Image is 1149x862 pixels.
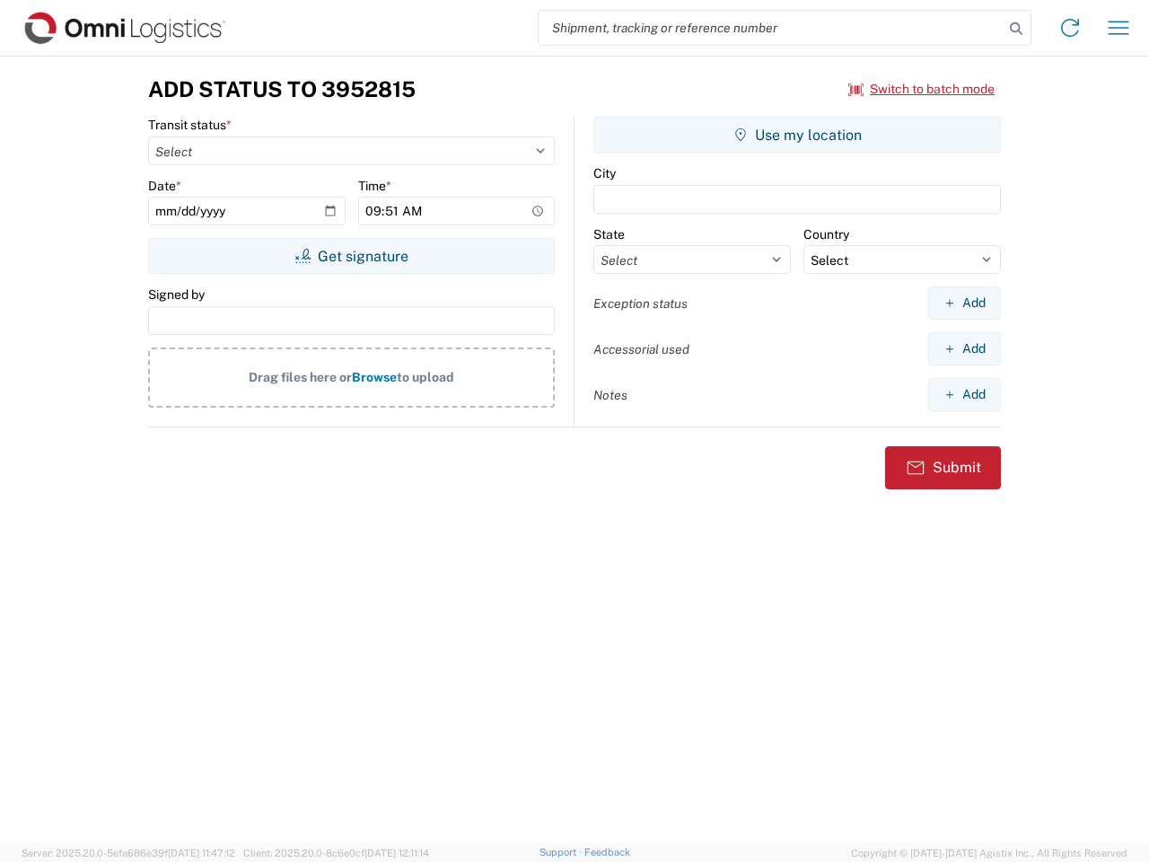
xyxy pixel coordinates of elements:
[885,446,1001,489] button: Submit
[593,117,1001,153] button: Use my location
[148,76,416,102] h3: Add Status to 3952815
[848,75,995,104] button: Switch to batch mode
[364,848,429,858] span: [DATE] 12:11:14
[148,286,205,303] label: Signed by
[148,238,555,274] button: Get signature
[928,286,1001,320] button: Add
[539,847,584,858] a: Support
[539,11,1004,45] input: Shipment, tracking or reference number
[397,370,454,384] span: to upload
[593,165,616,181] label: City
[148,178,181,194] label: Date
[168,848,235,858] span: [DATE] 11:47:12
[249,370,352,384] span: Drag files here or
[928,332,1001,365] button: Add
[584,847,630,858] a: Feedback
[358,178,391,194] label: Time
[352,370,397,384] span: Browse
[851,845,1127,861] span: Copyright © [DATE]-[DATE] Agistix Inc., All Rights Reserved
[593,387,627,403] label: Notes
[148,117,232,133] label: Transit status
[593,341,689,357] label: Accessorial used
[243,848,429,858] span: Client: 2025.20.0-8c6e0cf
[803,226,849,242] label: Country
[928,378,1001,411] button: Add
[593,295,688,312] label: Exception status
[22,848,235,858] span: Server: 2025.20.0-5efa686e39f
[593,226,625,242] label: State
